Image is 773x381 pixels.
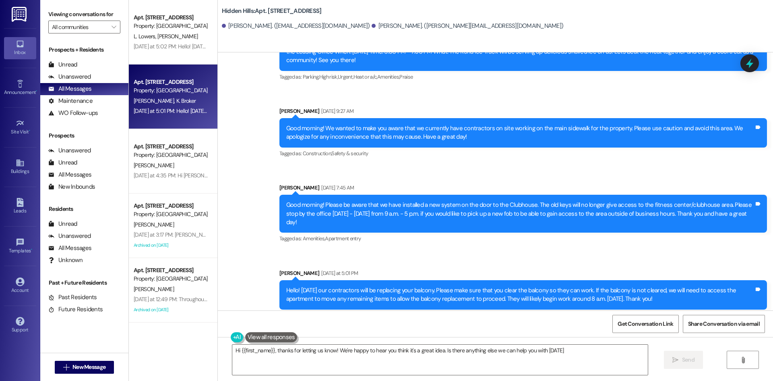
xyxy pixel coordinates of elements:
[48,293,97,302] div: Past Residents
[72,363,105,371] span: New Message
[48,158,77,167] div: Unread
[55,361,114,374] button: New Message
[176,97,196,104] span: K. Broker
[52,21,107,33] input: All communities
[338,73,353,80] span: Urgent ,
[134,162,174,169] span: [PERSON_NAME]
[48,146,91,155] div: Unanswered
[134,151,208,159] div: Property: [GEOGRAPHIC_DATA]
[134,142,208,151] div: Apt. [STREET_ADDRESS]
[279,183,767,195] div: [PERSON_NAME]
[279,269,767,280] div: [PERSON_NAME]
[48,305,103,314] div: Future Residents
[112,24,116,30] i: 
[133,305,209,315] div: Archived on [DATE]
[134,221,174,228] span: [PERSON_NAME]
[319,73,338,80] span: High risk ,
[4,275,36,297] a: Account
[133,240,209,250] div: Archived on [DATE]
[134,275,208,283] div: Property: [GEOGRAPHIC_DATA]
[31,247,32,252] span: •
[36,88,37,94] span: •
[134,210,208,219] div: Property: [GEOGRAPHIC_DATA]
[134,202,208,210] div: Apt. [STREET_ADDRESS]
[134,13,208,22] div: Apt. [STREET_ADDRESS]
[48,220,77,228] div: Unread
[303,150,332,157] span: Construction ,
[48,85,91,93] div: All Messages
[134,266,208,275] div: Apt. [STREET_ADDRESS]
[331,150,368,157] span: Safety & security
[134,285,174,293] span: [PERSON_NAME]
[134,296,341,303] div: [DATE] at 12:49 PM: Throughout the wash cycle, it's actually loudest during the wash cycle
[682,356,694,364] span: Send
[63,364,69,371] i: 
[672,357,678,363] i: 
[279,148,767,159] div: Tagged as:
[353,73,377,80] span: Heat or a/c ,
[740,357,746,363] i: 
[4,37,36,59] a: Inbox
[134,22,208,30] div: Property: [GEOGRAPHIC_DATA]
[48,8,120,21] label: Viewing conversations for
[612,315,678,333] button: Get Conversation Link
[372,22,563,30] div: [PERSON_NAME]. ([PERSON_NAME][EMAIL_ADDRESS][DOMAIN_NAME])
[29,128,30,133] span: •
[48,171,91,179] div: All Messages
[303,235,325,242] span: Amenities ,
[40,46,128,54] div: Prospects + Residents
[286,124,754,142] div: Good morning! We wanted to make you aware that we currently have contractors on site working on t...
[279,310,767,321] div: Tagged as:
[279,233,767,244] div: Tagged as:
[48,256,83,264] div: Unknown
[683,315,765,333] button: Share Conversation via email
[48,73,91,81] div: Unanswered
[40,205,128,213] div: Residents
[222,7,322,15] b: Hidden Hills: Apt. [STREET_ADDRESS]
[688,320,760,328] span: Share Conversation via email
[40,131,128,140] div: Prospects
[377,73,400,80] span: Amenities ,
[319,183,354,192] div: [DATE] 7:45 AM
[134,86,208,95] div: Property: [GEOGRAPHIC_DATA]
[4,196,36,217] a: Leads
[157,33,198,40] span: [PERSON_NAME]
[664,351,703,369] button: Send
[319,269,358,277] div: [DATE] at 5:01 PM
[4,314,36,336] a: Support
[40,279,128,287] div: Past + Future Residents
[279,71,767,83] div: Tagged as:
[222,22,370,30] div: [PERSON_NAME]. ([EMAIL_ADDRESS][DOMAIN_NAME])
[48,109,98,117] div: WO Follow-ups
[4,156,36,178] a: Buildings
[48,60,77,69] div: Unread
[48,244,91,252] div: All Messages
[399,73,413,80] span: Praise
[618,320,673,328] span: Get Conversation Link
[134,231,279,238] div: [DATE] at 3:17 PM: [PERSON_NAME], that is not a problem at all!
[48,183,95,191] div: New Inbounds
[279,107,767,118] div: [PERSON_NAME]
[134,33,157,40] span: L. Lowers
[286,286,754,304] div: Hello! [DATE] our contractors will be replacing your balcony. Please make sure that you clear the...
[48,97,93,105] div: Maintenance
[134,97,176,104] span: [PERSON_NAME]
[134,78,208,86] div: Apt. [STREET_ADDRESS]
[48,232,91,240] div: Unanswered
[303,73,319,80] span: Parking ,
[4,117,36,138] a: Site Visit •
[12,7,28,22] img: ResiDesk Logo
[325,235,361,242] span: Apartment entry
[232,345,648,375] textarea: Hi {{first_name}}, thanks for letting us know! We're happy to hear you think it's a great idea. I...
[4,235,36,257] a: Templates •
[319,107,353,115] div: [DATE] 9:27 AM
[286,201,754,227] div: Good morning! Please be aware that we have installed a new system on the door to the Clubhouse. T...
